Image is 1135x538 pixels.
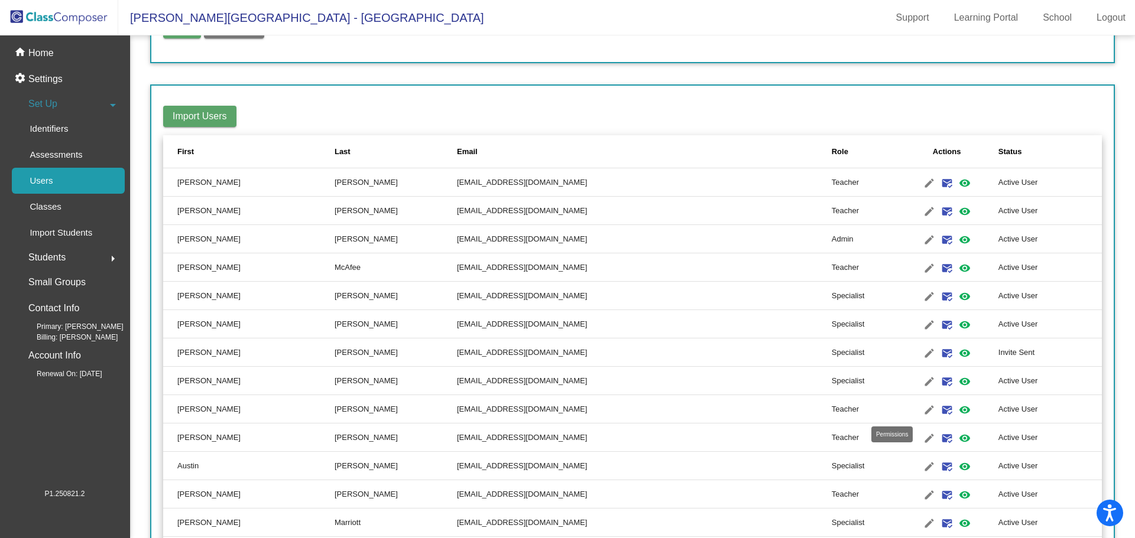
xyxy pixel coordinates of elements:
[958,204,972,219] mat-icon: visibility
[335,282,457,310] td: [PERSON_NAME]
[832,423,896,452] td: Teacher
[30,122,68,136] p: Identifiers
[457,480,832,508] td: [EMAIL_ADDRESS][DOMAIN_NAME]
[998,480,1102,508] td: Active User
[922,374,936,389] mat-icon: edit
[457,197,832,225] td: [EMAIL_ADDRESS][DOMAIN_NAME]
[163,480,335,508] td: [PERSON_NAME]
[163,168,335,197] td: [PERSON_NAME]
[457,423,832,452] td: [EMAIL_ADDRESS][DOMAIN_NAME]
[335,310,457,338] td: [PERSON_NAME]
[958,459,972,474] mat-icon: visibility
[457,395,832,423] td: [EMAIL_ADDRESS][DOMAIN_NAME]
[1033,8,1081,27] a: School
[922,176,936,190] mat-icon: edit
[940,459,954,474] mat-icon: mark_email_read
[28,72,63,86] p: Settings
[832,310,896,338] td: Specialist
[998,423,1102,452] td: Active User
[998,253,1102,282] td: Active User
[163,310,335,338] td: [PERSON_NAME]
[832,146,848,158] div: Role
[1087,8,1135,27] a: Logout
[940,233,954,247] mat-icon: mark_email_read
[940,488,954,502] mat-icon: mark_email_read
[832,197,896,225] td: Teacher
[173,111,227,121] span: Import Users
[940,204,954,219] mat-icon: mark_email_read
[958,289,972,304] mat-icon: visibility
[922,318,936,332] mat-icon: edit
[457,168,832,197] td: [EMAIL_ADDRESS][DOMAIN_NAME]
[457,367,832,395] td: [EMAIL_ADDRESS][DOMAIN_NAME]
[998,310,1102,338] td: Active User
[335,168,457,197] td: [PERSON_NAME]
[163,225,335,253] td: [PERSON_NAME]
[163,395,335,423] td: [PERSON_NAME]
[922,403,936,417] mat-icon: edit
[335,146,457,158] div: Last
[998,508,1102,537] td: Active User
[832,225,896,253] td: Admin
[18,321,124,332] span: Primary: [PERSON_NAME]
[335,338,457,367] td: [PERSON_NAME]
[922,516,936,530] mat-icon: edit
[30,148,82,162] p: Assessments
[163,423,335,452] td: [PERSON_NAME]
[28,249,66,266] span: Students
[30,200,61,214] p: Classes
[163,106,236,127] button: Import Users
[335,146,351,158] div: Last
[18,332,118,343] span: Billing: [PERSON_NAME]
[163,508,335,537] td: [PERSON_NAME]
[958,374,972,389] mat-icon: visibility
[335,367,457,395] td: [PERSON_NAME]
[335,508,457,537] td: Marriott
[28,46,54,60] p: Home
[118,8,484,27] span: [PERSON_NAME][GEOGRAPHIC_DATA] - [GEOGRAPHIC_DATA]
[998,197,1102,225] td: Active User
[457,146,832,158] div: Email
[106,98,120,112] mat-icon: arrow_drop_down
[457,225,832,253] td: [EMAIL_ADDRESS][DOMAIN_NAME]
[958,431,972,445] mat-icon: visibility
[457,452,832,480] td: [EMAIL_ADDRESS][DOMAIN_NAME]
[998,168,1102,197] td: Active User
[335,395,457,423] td: [PERSON_NAME]
[940,374,954,389] mat-icon: mark_email_read
[163,452,335,480] td: Austin
[28,96,57,112] span: Set Up
[163,338,335,367] td: [PERSON_NAME]
[457,508,832,537] td: [EMAIL_ADDRESS][DOMAIN_NAME]
[457,338,832,367] td: [EMAIL_ADDRESS][DOMAIN_NAME]
[940,403,954,417] mat-icon: mark_email_read
[998,225,1102,253] td: Active User
[457,310,832,338] td: [EMAIL_ADDRESS][DOMAIN_NAME]
[30,226,92,240] p: Import Students
[998,338,1102,367] td: Invite Sent
[940,346,954,360] mat-icon: mark_email_read
[958,346,972,360] mat-icon: visibility
[832,253,896,282] td: Teacher
[14,46,28,60] mat-icon: home
[958,233,972,247] mat-icon: visibility
[28,347,81,364] p: Account Info
[887,8,939,27] a: Support
[940,431,954,445] mat-icon: mark_email_read
[940,176,954,190] mat-icon: mark_email_read
[335,197,457,225] td: [PERSON_NAME]
[922,289,936,304] mat-icon: edit
[335,225,457,253] td: [PERSON_NAME]
[945,8,1028,27] a: Learning Portal
[958,318,972,332] mat-icon: visibility
[922,459,936,474] mat-icon: edit
[832,168,896,197] td: Teacher
[335,480,457,508] td: [PERSON_NAME]
[958,176,972,190] mat-icon: visibility
[163,367,335,395] td: [PERSON_NAME]
[895,135,998,168] th: Actions
[335,452,457,480] td: [PERSON_NAME]
[940,516,954,530] mat-icon: mark_email_read
[832,508,896,537] td: Specialist
[163,197,335,225] td: [PERSON_NAME]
